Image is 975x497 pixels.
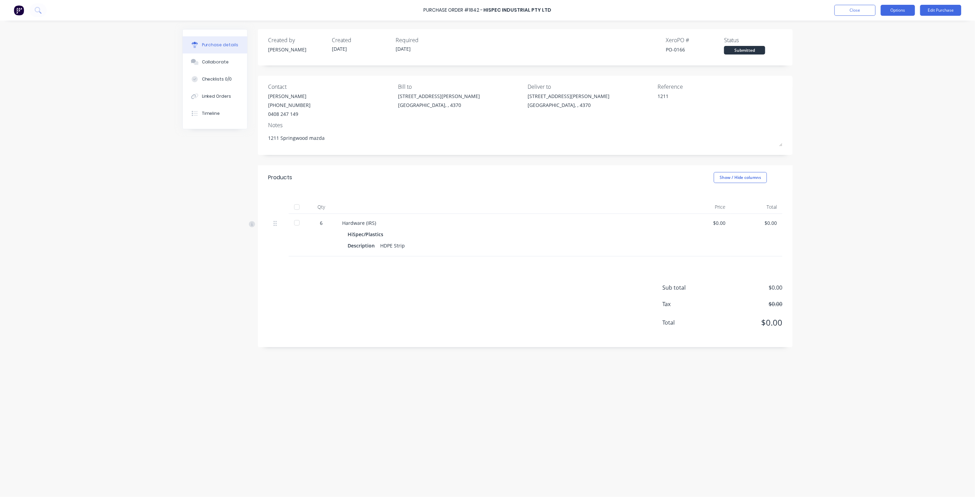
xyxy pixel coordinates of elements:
[679,200,731,214] div: Price
[714,172,767,183] button: Show / Hide columns
[666,36,724,44] div: Xero PO #
[268,110,311,118] div: 0408 247 149
[881,5,915,16] button: Options
[183,88,247,105] button: Linked Orders
[183,36,247,53] button: Purchase details
[396,36,454,44] div: Required
[736,219,777,227] div: $0.00
[662,300,714,308] span: Tax
[342,219,674,227] div: Hardware (IRS)
[662,318,714,327] span: Total
[658,83,782,91] div: Reference
[724,46,765,54] div: Submitted
[183,53,247,71] button: Collaborate
[714,316,782,329] span: $0.00
[348,229,386,239] div: HiSpec/Plastics
[183,71,247,88] button: Checklists 0/0
[306,200,337,214] div: Qty
[202,110,220,117] div: Timeline
[268,36,326,44] div: Created by
[268,101,311,109] div: [PHONE_NUMBER]
[662,283,714,292] span: Sub total
[14,5,24,15] img: Factory
[380,241,405,251] div: HDPE Strip
[714,283,782,292] span: $0.00
[528,101,610,109] div: [GEOGRAPHIC_DATA], , 4370
[658,93,743,108] textarea: 1211
[202,93,231,99] div: Linked Orders
[268,131,782,146] textarea: 1211 Springwood mazda
[398,101,480,109] div: [GEOGRAPHIC_DATA], , 4370
[268,173,292,182] div: Products
[731,200,782,214] div: Total
[202,76,232,82] div: Checklists 0/0
[724,36,782,44] div: Status
[528,83,653,91] div: Deliver to
[398,93,480,100] div: [STREET_ADDRESS][PERSON_NAME]
[268,46,326,53] div: [PERSON_NAME]
[268,121,782,129] div: Notes
[424,7,483,14] div: Purchase Order #1842 -
[268,83,393,91] div: Contact
[920,5,961,16] button: Edit Purchase
[183,105,247,122] button: Timeline
[202,59,229,65] div: Collaborate
[348,241,380,251] div: Description
[484,7,552,14] div: Hispec Industrial Pty Ltd
[528,93,610,100] div: [STREET_ADDRESS][PERSON_NAME]
[202,42,239,48] div: Purchase details
[685,219,725,227] div: $0.00
[332,36,390,44] div: Created
[666,46,724,53] div: PO-0166
[834,5,876,16] button: Close
[398,83,523,91] div: Bill to
[714,300,782,308] span: $0.00
[311,219,331,227] div: 6
[268,93,311,100] div: [PERSON_NAME]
